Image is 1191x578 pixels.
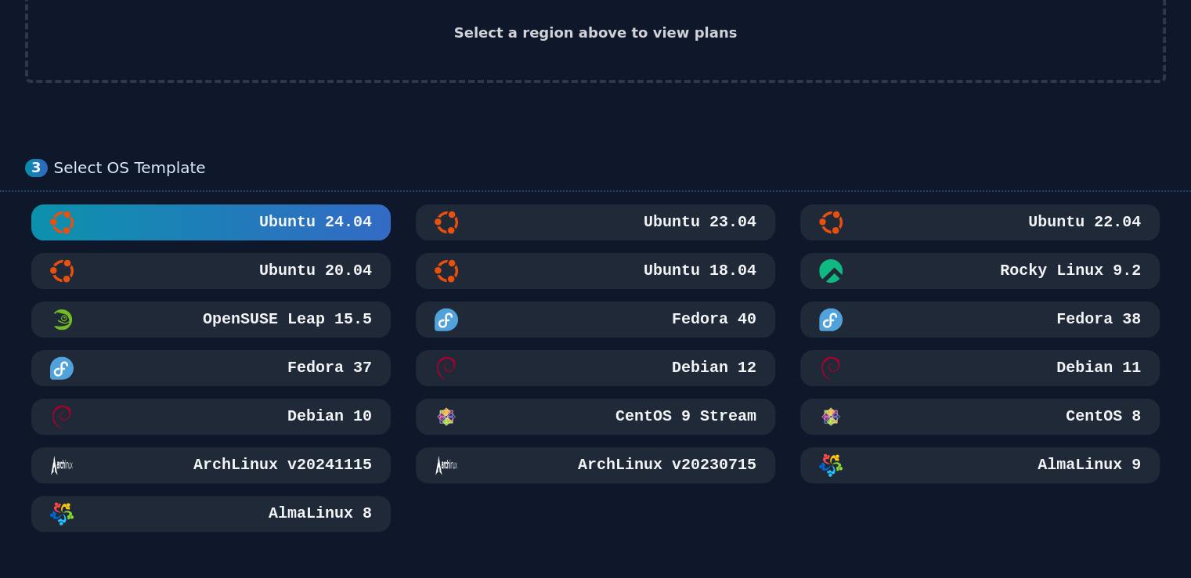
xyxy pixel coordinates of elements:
[31,253,391,289] button: Ubuntu 20.04Ubuntu 20.04
[416,399,775,435] button: CentOS 9 StreamCentOS 9 Stream
[200,309,372,331] h3: OpenSUSE Leap 15.5
[454,22,738,44] h2: Select a region above to view plans
[54,158,1166,178] div: Select OS Template
[1034,454,1141,476] h3: AlmaLinux 9
[435,308,458,331] img: Fedora 40
[800,253,1160,289] button: Rocky Linux 9.2Rocky Linux 9.2
[669,357,756,379] h3: Debian 12
[819,405,843,428] img: CentOS 8
[669,309,756,331] h3: Fedora 40
[800,302,1160,338] button: Fedora 38Fedora 38
[416,253,775,289] button: Ubuntu 18.04Ubuntu 18.04
[50,453,74,477] img: ArchLinux v20241115
[50,308,74,331] img: OpenSUSE Leap 15.5 Minimal
[800,447,1160,483] button: AlmaLinux 9AlmaLinux 9
[50,211,74,234] img: Ubuntu 24.04
[1063,406,1141,428] h3: CentOS 8
[819,356,843,380] img: Debian 11
[190,454,372,476] h3: ArchLinux v20241115
[641,211,756,233] h3: Ubuntu 23.04
[50,259,74,283] img: Ubuntu 20.04
[25,159,48,177] div: 3
[284,357,372,379] h3: Fedora 37
[31,350,391,386] button: Fedora 37Fedora 37
[31,496,391,532] button: AlmaLinux 8AlmaLinux 8
[50,405,74,428] img: Debian 10
[256,260,372,282] h3: Ubuntu 20.04
[800,399,1160,435] button: CentOS 8CentOS 8
[416,447,775,483] button: ArchLinux v20230715ArchLinux v20230715
[1053,309,1141,331] h3: Fedora 38
[819,211,843,234] img: Ubuntu 22.04
[435,211,458,234] img: Ubuntu 23.04
[416,204,775,240] button: Ubuntu 23.04Ubuntu 23.04
[435,259,458,283] img: Ubuntu 18.04
[50,502,74,526] img: AlmaLinux 8
[575,454,756,476] h3: ArchLinux v20230715
[612,406,756,428] h3: CentOS 9 Stream
[31,302,391,338] button: OpenSUSE Leap 15.5 MinimalOpenSUSE Leap 15.5
[416,350,775,386] button: Debian 12Debian 12
[435,356,458,380] img: Debian 12
[819,308,843,331] img: Fedora 38
[435,405,458,428] img: CentOS 9 Stream
[997,260,1141,282] h3: Rocky Linux 9.2
[31,204,391,240] button: Ubuntu 24.04Ubuntu 24.04
[1025,211,1141,233] h3: Ubuntu 22.04
[641,260,756,282] h3: Ubuntu 18.04
[416,302,775,338] button: Fedora 40Fedora 40
[435,453,458,477] img: ArchLinux v20230715
[256,211,372,233] h3: Ubuntu 24.04
[1053,357,1141,379] h3: Debian 11
[265,503,372,525] h3: AlmaLinux 8
[800,204,1160,240] button: Ubuntu 22.04Ubuntu 22.04
[31,399,391,435] button: Debian 10Debian 10
[800,350,1160,386] button: Debian 11Debian 11
[819,259,843,283] img: Rocky Linux 9.2
[284,406,372,428] h3: Debian 10
[819,453,843,477] img: AlmaLinux 9
[31,447,391,483] button: ArchLinux v20241115ArchLinux v20241115
[50,356,74,380] img: Fedora 37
